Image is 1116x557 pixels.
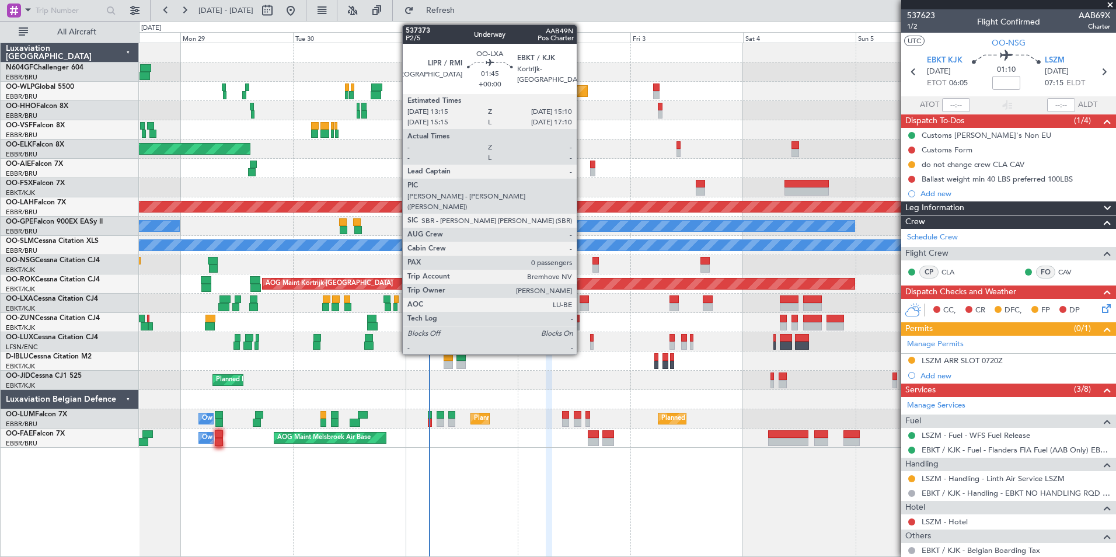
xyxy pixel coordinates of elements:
[1079,9,1110,22] span: AAB69X
[6,169,37,178] a: EBBR/BRU
[905,415,921,428] span: Fuel
[6,246,37,255] a: EBBR/BRU
[198,5,253,16] span: [DATE] - [DATE]
[6,373,82,380] a: OO-JIDCessna CJ1 525
[905,501,925,514] span: Hotel
[6,353,29,360] span: D-IBLU
[997,64,1016,76] span: 01:10
[6,199,66,206] a: OO-LAHFalcon 7X
[1074,383,1091,395] span: (3/8)
[1045,55,1065,67] span: LSZM
[905,530,931,543] span: Others
[6,73,37,82] a: EBBR/BRU
[922,517,968,527] a: LSZM - Hotel
[216,371,352,389] div: Planned Maint Kortrijk-[GEOGRAPHIC_DATA]
[518,32,630,43] div: Thu 2
[6,315,35,322] span: OO-ZUN
[1036,266,1055,278] div: FO
[6,189,35,197] a: EBKT/KJK
[942,98,970,112] input: --:--
[6,373,30,380] span: OO-JID
[919,266,939,278] div: CP
[6,103,68,110] a: OO-HHOFalcon 8X
[6,238,34,245] span: OO-SLM
[905,247,948,260] span: Flight Crew
[927,55,962,67] span: EBKT KJK
[905,215,925,229] span: Crew
[907,22,935,32] span: 1/2
[6,362,35,371] a: EBKT/KJK
[1058,267,1084,277] a: CAV
[6,112,37,120] a: EBBR/BRU
[6,381,35,390] a: EBKT/KJK
[905,458,939,471] span: Handling
[6,218,33,225] span: OO-GPE
[1066,78,1085,89] span: ELDT
[920,99,939,111] span: ATOT
[6,276,100,283] a: OO-ROKCessna Citation CJ4
[6,64,83,71] a: N604GFChallenger 604
[922,545,1040,555] a: EBKT / KJK - Belgian Boarding Tax
[6,266,35,274] a: EBKT/KJK
[293,32,406,43] div: Tue 30
[920,371,1110,381] div: Add new
[977,16,1040,28] div: Flight Confirmed
[922,159,1024,169] div: do not change crew CLA CAV
[6,122,65,129] a: OO-VSFFalcon 8X
[6,83,74,90] a: OO-WLPGlobal 5500
[927,78,946,89] span: ETOT
[6,257,100,264] a: OO-NSGCessna Citation CJ4
[907,400,965,412] a: Manage Services
[406,32,518,43] div: Wed 1
[6,180,33,187] span: OO-FSX
[202,429,281,447] div: Owner Melsbroek Air Base
[922,130,1051,140] div: Customs [PERSON_NAME]'s Non EU
[6,64,33,71] span: N604GF
[949,78,968,89] span: 06:05
[180,32,293,43] div: Mon 29
[6,161,63,168] a: OO-AIEFalcon 7X
[907,9,935,22] span: 537623
[399,1,469,20] button: Refresh
[6,150,37,159] a: EBBR/BRU
[922,445,1110,455] a: EBKT / KJK - Fuel - Flanders FIA Fuel (AAB Only) EBKT / KJK
[277,429,371,447] div: AOG Maint Melsbroek Air Base
[6,323,35,332] a: EBKT/KJK
[905,322,933,336] span: Permits
[907,339,964,350] a: Manage Permits
[479,82,563,100] div: Planned Maint Milan (Linate)
[922,174,1073,184] div: Ballast weight min 40 LBS preferred 100LBS
[1079,22,1110,32] span: Charter
[922,488,1110,498] a: EBKT / KJK - Handling - EBKT NO HANDLING RQD FOR CJ
[905,201,964,215] span: Leg Information
[922,430,1030,440] a: LSZM - Fuel - WFS Fuel Release
[1005,305,1022,316] span: DFC,
[1045,78,1063,89] span: 07:15
[630,32,743,43] div: Fri 3
[6,295,33,302] span: OO-LXA
[922,145,972,155] div: Customs Form
[6,180,65,187] a: OO-FSXFalcon 7X
[6,315,100,322] a: OO-ZUNCessna Citation CJ4
[36,2,103,19] input: Trip Number
[6,439,37,448] a: EBBR/BRU
[6,285,35,294] a: EBKT/KJK
[6,208,37,217] a: EBBR/BRU
[922,356,1003,365] div: LSZM ARR SLOT 0720Z
[202,410,281,427] div: Owner Melsbroek Air Base
[6,420,37,429] a: EBBR/BRU
[6,343,38,351] a: LFSN/ENC
[1078,99,1097,111] span: ALDT
[6,103,36,110] span: OO-HHO
[1045,66,1069,78] span: [DATE]
[992,37,1026,49] span: OO-NSG
[856,32,968,43] div: Sun 5
[6,430,65,437] a: OO-FAEFalcon 7X
[6,161,31,168] span: OO-AIE
[6,276,35,283] span: OO-ROK
[941,267,968,277] a: CLA
[1074,114,1091,127] span: (1/4)
[905,114,964,128] span: Dispatch To-Dos
[13,23,127,41] button: All Aircraft
[6,334,33,341] span: OO-LUX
